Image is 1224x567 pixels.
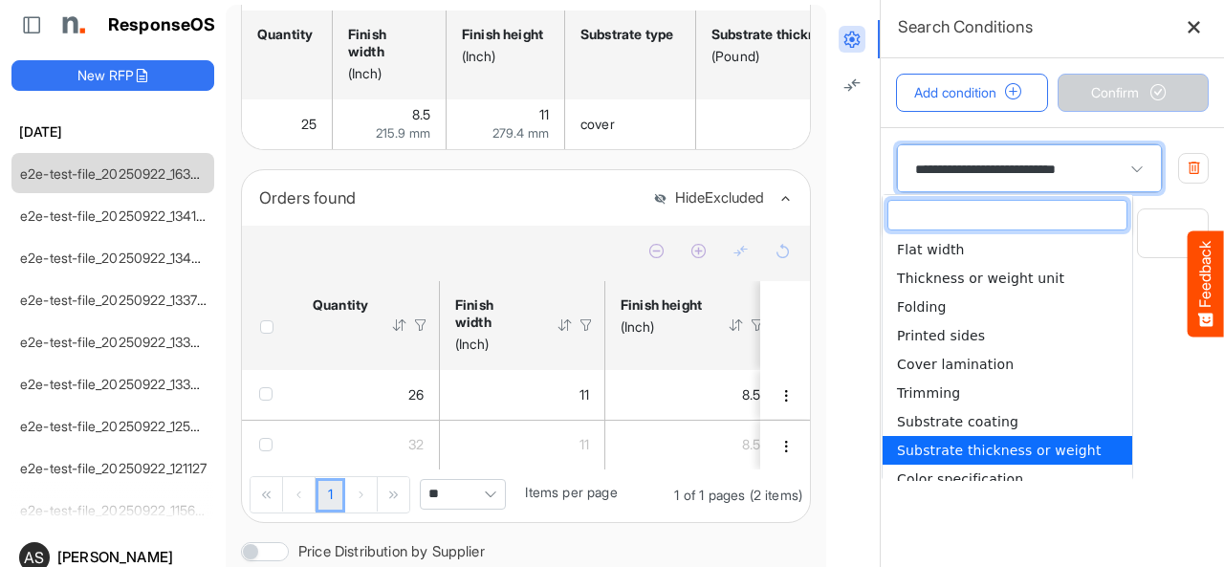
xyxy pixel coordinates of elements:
[749,316,766,334] div: Filter Icon
[11,60,214,91] button: New RFP
[897,328,985,343] span: Printed sides
[742,386,760,403] span: 8.5
[348,26,425,60] div: Finish width
[653,190,764,207] button: HideExcluded
[412,106,430,122] span: 8.5
[455,336,532,353] div: (Inch)
[696,99,929,149] td: 80 is template cell Column Header httpsnorthellcomontologiesmapping-rulesmaterialhasmaterialthick...
[525,484,617,500] span: Items per page
[1058,74,1210,112] button: Confirm Progress
[621,318,703,336] div: (Inch)
[301,116,317,132] span: 25
[462,26,543,43] div: Finish height
[440,370,605,420] td: 11 is template cell Column Header httpsnorthellcomontologiesmapping-rulesmeasurementhasfinishsize...
[897,242,965,257] span: Flat width
[20,207,212,224] a: e2e-test-file_20250922_134123
[20,250,218,266] a: e2e-test-file_20250922_134044
[455,296,532,331] div: Finish width
[580,116,615,132] span: cover
[251,477,283,512] div: Go to first page
[242,420,297,469] td: checkbox
[108,15,216,35] h1: ResponseOS
[11,121,214,142] h6: [DATE]
[333,99,447,149] td: 8.5 is template cell Column Header httpsnorthellcomontologiesmapping-rulesmeasurementhasfinishsiz...
[897,443,1102,458] span: Substrate thickness or weight
[579,436,589,452] span: 11
[578,316,595,334] div: Filter Icon
[412,316,429,334] div: Filter Icon
[897,299,947,315] span: Folding
[447,99,565,149] td: 11 is template cell Column Header httpsnorthellcomontologiesmapping-rulesmeasurementhasfinishsize...
[898,13,1033,40] h6: Search Conditions
[242,281,297,370] th: Header checkbox
[376,125,430,141] span: 215.9 mm
[1091,82,1175,103] span: Confirm
[580,26,674,43] div: Substrate type
[345,477,378,512] div: Go to next page
[896,74,1048,112] button: Add condition
[53,6,91,44] img: Northell
[283,477,316,512] div: Go to previous page
[462,48,543,65] div: (Inch)
[711,48,907,65] div: (Pound)
[408,436,424,452] span: 32
[378,477,409,512] div: Go to last page
[897,471,1023,487] span: Color specification
[20,460,208,476] a: e2e-test-file_20250922_121127
[605,370,776,420] td: 8.5 is template cell Column Header httpsnorthellcomontologiesmapping-rulesmeasurementhasfinishsiz...
[316,478,345,512] a: Page 1 of 1 Pages
[621,296,703,314] div: Finish height
[897,414,1018,429] span: Substrate coating
[674,487,745,503] span: 1 of 1 pages
[297,370,440,420] td: 26 is template cell Column Header httpsnorthellcomontologiesmapping-rulesorderhasquantity
[882,194,1133,481] div: dropdownlist
[897,271,1064,286] span: Thickness or weight unit
[20,418,215,434] a: e2e-test-file_20250922_125530
[242,469,810,522] div: Pager Container
[440,420,605,469] td: 11 is template cell Column Header httpsnorthellcomontologiesmapping-rulesmeasurementhasfinishsize...
[20,292,213,308] a: e2e-test-file_20250922_133735
[492,125,549,141] span: 279.4 mm
[20,376,212,392] a: e2e-test-file_20250922_133214
[257,26,311,43] div: Quantity
[565,99,696,149] td: cover is template cell Column Header httpsnorthellcomontologiesmapping-rulesmaterialhassubstratem...
[313,296,366,314] div: Quantity
[888,201,1126,229] input: dropdownlistfilter
[897,385,960,401] span: Trimming
[348,65,425,82] div: (Inch)
[760,370,814,420] td: 106a448a-3414-4a2e-b167-0aac7ee9663b is template cell Column Header
[298,544,485,558] label: Price Distribution by Supplier
[20,334,216,350] a: e2e-test-file_20250922_133449
[539,106,549,122] span: 11
[297,420,440,469] td: 32 is template cell Column Header httpsnorthellcomontologiesmapping-rulesorderhasquantity
[1188,230,1224,337] button: Feedback
[711,26,907,43] div: Substrate thickness or weight
[776,386,797,405] button: dropdownbutton
[776,437,797,456] button: dropdownbutton
[408,386,424,403] span: 26
[242,99,333,149] td: 25 is template cell Column Header httpsnorthellcomontologiesmapping-rulesorderhasquantity
[242,370,297,420] td: checkbox
[420,479,506,510] span: Pagerdropdown
[24,550,44,565] span: AS
[760,420,814,469] td: 8e7a213f-1e43-4b7f-ac10-8973e5674d7e is template cell Column Header
[750,487,802,503] span: (2 items)
[259,185,639,211] div: Orders found
[742,436,760,452] span: 8.5
[20,165,213,182] a: e2e-test-file_20250922_163414
[605,420,776,469] td: 8.5 is template cell Column Header httpsnorthellcomontologiesmapping-rulesmeasurementhasfinishsiz...
[897,357,1014,372] span: Cover lamination
[579,386,589,403] span: 11
[57,550,207,564] div: [PERSON_NAME]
